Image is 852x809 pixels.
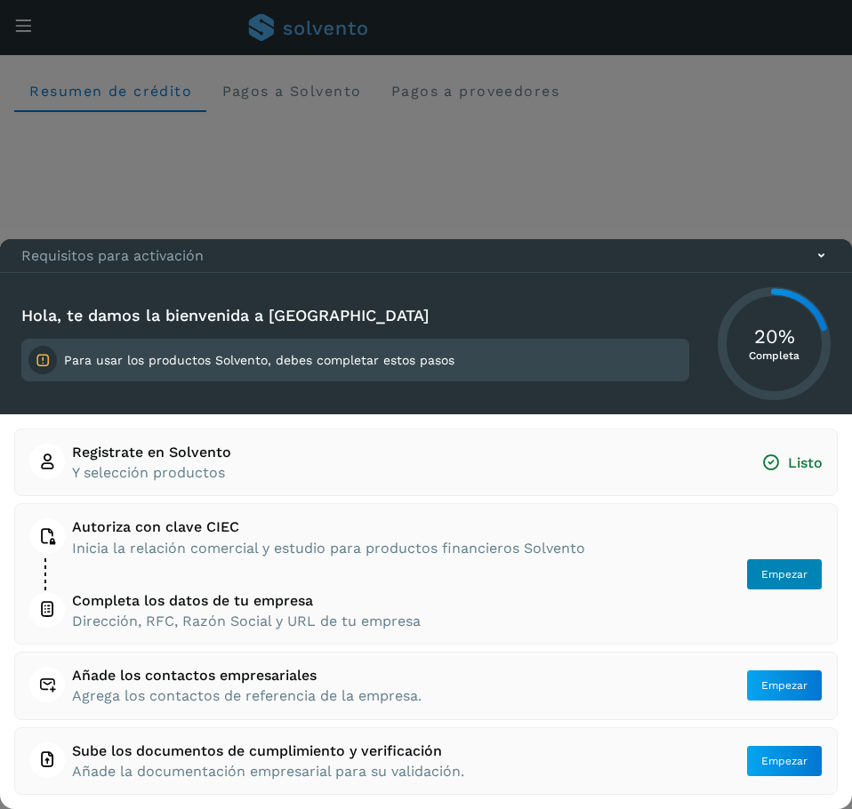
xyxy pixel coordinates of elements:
span: Añade la documentación empresarial para su validación. [72,763,464,780]
span: Completa los datos de tu empresa [72,592,421,609]
span: Empezar [761,677,808,693]
span: Autoriza con clave CIEC [72,518,585,535]
h3: 20% [749,325,800,348]
span: Empezar [761,566,808,582]
button: Registrate en SolventoY selección productosListo [29,444,823,481]
button: Sube los documentos de cumplimiento y verificaciónAñade la documentación empresarial para su vali... [29,742,823,780]
p: Requisitos para activación [21,247,204,264]
span: Dirección, RFC, Razón Social y URL de tu empresa [72,613,421,629]
button: Empezar [746,745,823,777]
button: Empezar [746,558,823,590]
button: Empezar [746,669,823,701]
p: Completa [749,348,800,361]
span: Listo [761,453,823,472]
button: Añade los contactos empresarialesAgrega los contactos de referencia de la empresa.Empezar [29,667,823,704]
button: Autoriza con clave CIECInicia la relación comercial y estudio para productos financieros Solvento... [29,518,823,629]
span: Empezar [761,753,808,769]
span: Registrate en Solvento [72,444,231,461]
span: Inicia la relación comercial y estudio para productos financieros Solvento [72,540,585,557]
p: Para usar los productos Solvento, debes completar estos pasos [64,353,454,368]
span: Y selección productos [72,464,231,481]
span: Agrega los contactos de referencia de la empresa. [72,687,422,704]
span: Añade los contactos empresariales [72,667,422,684]
h3: Hola, te damos la bienvenida a [GEOGRAPHIC_DATA] [21,306,689,325]
span: Sube los documentos de cumplimiento y verificación [72,742,464,759]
